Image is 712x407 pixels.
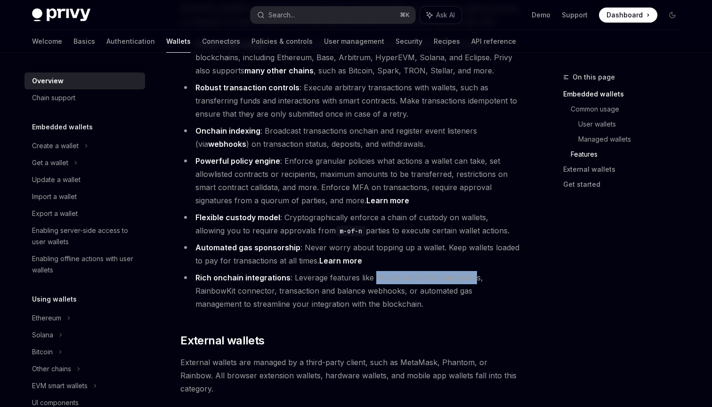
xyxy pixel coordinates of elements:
a: User wallets [578,117,688,132]
li: : Cryptographically enforce a chain of custody on wallets, allowing you to require approvals from... [180,211,520,237]
a: Enabling server-side access to user wallets [24,222,145,250]
a: Import a wallet [24,188,145,205]
button: Search...⌘K [251,7,415,24]
a: Features [571,147,688,162]
li: : Create and manage wallets on all EVM- and SVM-compatible blockchains, including Ethereum, Base,... [180,38,520,77]
span: ⌘ K [400,11,410,19]
a: Managed wallets [578,132,688,147]
div: Import a wallet [32,191,77,202]
button: Ask AI [420,7,461,24]
li: : Enforce granular policies what actions a wallet can take, set allowlisted contracts or recipien... [180,154,520,207]
div: Solana [32,329,53,341]
code: m-of-n [336,226,366,236]
div: Overview [32,75,64,87]
div: Other chains [32,363,71,375]
div: Search... [268,9,295,21]
a: User management [324,30,384,53]
a: Update a wallet [24,171,145,188]
a: Export a wallet [24,205,145,222]
a: Learn more [319,256,362,266]
a: Chain support [24,89,145,106]
strong: Rich onchain integrations [195,273,291,282]
div: Chain support [32,92,75,104]
span: External wallets are managed by a third-party client, such as MetaMask, Phantom, or Rainbow. All ... [180,356,520,395]
a: External wallets [563,162,688,177]
div: EVM smart wallets [32,380,88,391]
strong: Onchain indexing [195,126,260,136]
a: webhooks [208,139,246,149]
div: Ethereum [32,312,61,324]
a: Welcome [32,30,62,53]
span: Dashboard [607,10,643,20]
li: : Never worry about topping up a wallet. Keep wallets loaded to pay for transactions at all times. [180,241,520,267]
a: Security [396,30,422,53]
strong: Robust transaction controls [195,83,299,92]
a: Connectors [202,30,240,53]
strong: Powerful policy engine [195,156,280,166]
a: Wallets [166,30,191,53]
span: On this page [573,72,615,83]
strong: Flexible custody model [195,213,280,222]
li: : Leverage features like Privy’s wallet UI components, RainbowKit connector, transaction and bala... [180,271,520,311]
a: API reference [471,30,516,53]
a: Basics [73,30,95,53]
a: Policies & controls [251,30,313,53]
div: Update a wallet [32,174,81,185]
a: Get started [563,177,688,192]
a: Demo [532,10,550,20]
span: Ask AI [436,10,455,20]
div: Create a wallet [32,140,79,152]
h5: Embedded wallets [32,121,93,133]
div: Bitcoin [32,346,53,358]
a: Embedded wallets [563,87,688,102]
li: : Execute arbitrary transactions with wallets, such as transferring funds and interactions with s... [180,81,520,120]
a: many other chains [244,66,314,76]
strong: Automated gas sponsorship [195,243,300,252]
img: dark logo [32,8,90,22]
a: Overview [24,72,145,89]
button: Toggle dark mode [665,8,680,23]
a: Enabling offline actions with user wallets [24,250,145,279]
div: Get a wallet [32,157,68,168]
a: Support [562,10,588,20]
div: Enabling server-side access to user wallets [32,225,139,247]
a: Recipes [434,30,460,53]
h5: Using wallets [32,294,77,305]
a: Common usage [571,102,688,117]
a: Dashboard [599,8,657,23]
a: Learn more [366,196,409,206]
div: Export a wallet [32,208,78,219]
a: Authentication [106,30,155,53]
div: Enabling offline actions with user wallets [32,253,139,276]
li: : Broadcast transactions onchain and register event listeners (via ) on transaction status, depos... [180,124,520,151]
span: External wallets [180,333,264,348]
